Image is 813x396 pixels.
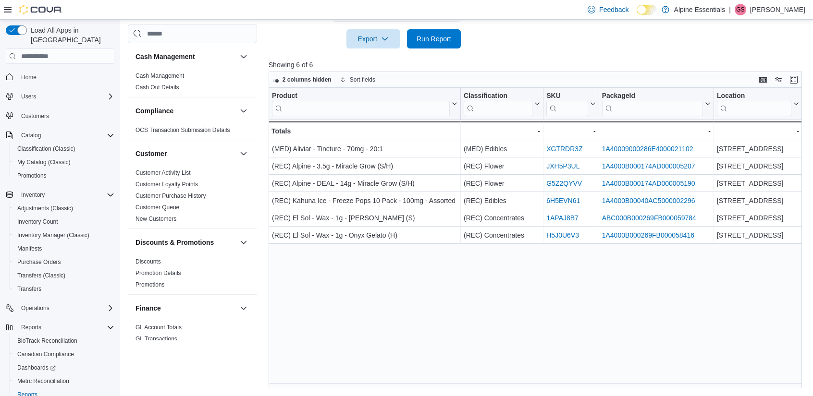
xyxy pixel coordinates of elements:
[13,270,69,281] a: Transfers (Classic)
[17,189,49,201] button: Inventory
[10,282,118,296] button: Transfers
[128,322,257,348] div: Finance
[352,29,394,48] span: Export
[21,191,45,199] span: Inventory
[602,92,702,101] div: PackageId
[464,229,540,241] div: (REC) Concentrates
[13,156,114,168] span: My Catalog (Classic)
[17,72,40,83] a: Home
[350,76,375,84] span: Sort fields
[10,142,118,156] button: Classification (Classic)
[19,5,62,14] img: Cova
[2,321,118,334] button: Reports
[546,162,579,170] a: JXH5P3UL
[602,162,695,170] a: 1A4000B000174AD000005207
[135,270,181,276] a: Promotion Details
[13,348,78,360] a: Canadian Compliance
[10,361,118,374] a: Dashboards
[13,283,114,295] span: Transfers
[13,229,93,241] a: Inventory Manager (Classic)
[602,92,710,116] button: PackageId
[13,243,114,254] span: Manifests
[717,92,791,101] div: Location
[17,71,114,83] span: Home
[736,4,744,15] span: GS
[729,4,731,15] p: |
[407,29,461,48] button: Run Report
[135,269,181,277] span: Promotion Details
[17,204,73,212] span: Adjustments (Classic)
[464,125,540,137] div: -
[128,70,257,97] div: Cash Management
[135,303,236,313] button: Finance
[238,105,249,117] button: Compliance
[717,143,799,155] div: [STREET_ADDRESS]
[17,302,114,314] span: Operations
[13,229,114,241] span: Inventory Manager (Classic)
[10,334,118,348] button: BioTrack Reconciliation
[417,34,451,44] span: Run Report
[750,4,805,15] p: [PERSON_NAME]
[717,229,799,241] div: [STREET_ADDRESS]
[17,364,56,372] span: Dashboards
[21,112,49,120] span: Customers
[238,51,249,62] button: Cash Management
[13,335,114,347] span: BioTrack Reconciliation
[17,172,47,180] span: Promotions
[272,92,450,116] div: Product
[717,160,799,172] div: [STREET_ADDRESS]
[135,281,165,288] a: Promotions
[602,92,702,116] div: Package URL
[788,74,800,85] button: Enter fullscreen
[602,145,693,153] a: 1A40009000286E4000021102
[13,335,81,347] a: BioTrack Reconciliation
[17,322,114,333] span: Reports
[546,92,595,116] button: SKU
[135,303,161,313] h3: Finance
[135,238,236,247] button: Discounts & Promotions
[2,129,118,142] button: Catalog
[546,231,579,239] a: H5J0U6V3
[135,324,182,331] a: GL Account Totals
[17,110,114,122] span: Customers
[546,180,582,187] a: G5Z2QYVV
[13,270,114,281] span: Transfers (Classic)
[269,60,807,70] p: Showing 6 of 6
[135,84,179,91] a: Cash Out Details
[135,106,236,116] button: Compliance
[17,302,53,314] button: Operations
[757,74,769,85] button: Keyboard shortcuts
[272,92,450,101] div: Product
[17,158,71,166] span: My Catalog (Classic)
[17,258,61,266] span: Purchase Orders
[17,350,74,358] span: Canadian Compliance
[135,72,184,79] a: Cash Management
[10,169,118,182] button: Promotions
[10,228,118,242] button: Inventory Manager (Classic)
[17,145,75,153] span: Classification (Classic)
[135,52,195,61] h3: Cash Management
[546,197,580,204] a: 6H5EVN61
[10,374,118,388] button: Metrc Reconciliation
[27,25,114,45] span: Load All Apps in [GEOGRAPHIC_DATA]
[272,178,457,189] div: (REC) Alpine - DEAL - 14g - Miracle Grow (S/H)
[2,70,118,84] button: Home
[21,324,41,331] span: Reports
[13,143,79,155] a: Classification (Classic)
[602,214,696,222] a: ABC000B000269FB000059784
[17,189,114,201] span: Inventory
[135,52,236,61] button: Cash Management
[717,125,799,137] div: -
[21,304,49,312] span: Operations
[10,348,118,361] button: Canadian Compliance
[602,197,695,204] a: 1A4000B00040AC5000002296
[13,156,74,168] a: My Catalog (Classic)
[546,92,588,101] div: SKU
[135,204,179,211] a: Customer Queue
[13,362,114,373] span: Dashboards
[17,272,65,279] span: Transfers (Classic)
[735,4,746,15] div: George Sweet
[13,216,62,228] a: Inventory Count
[17,322,45,333] button: Reports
